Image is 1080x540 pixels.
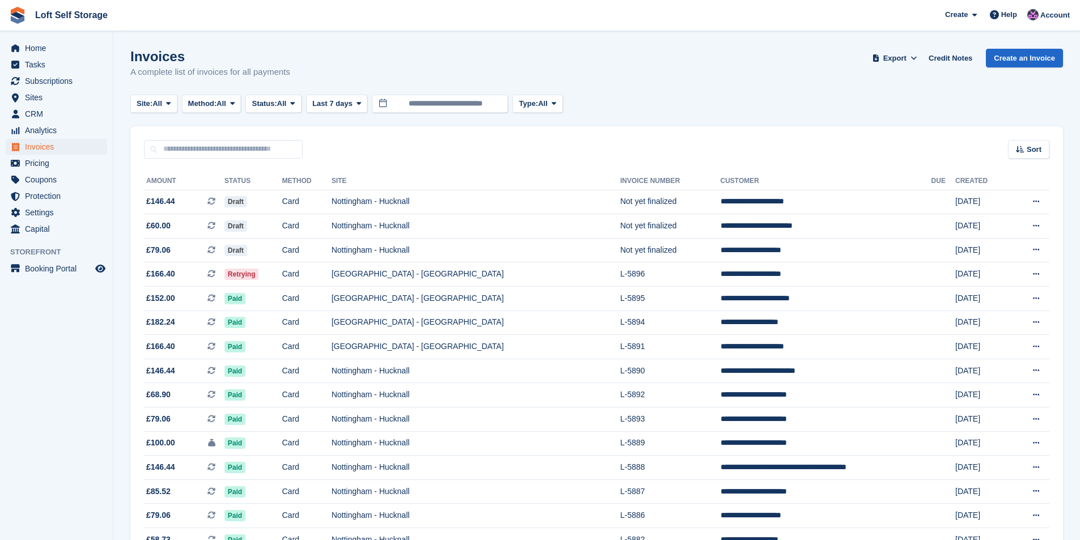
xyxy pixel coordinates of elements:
[225,220,247,232] span: Draft
[146,195,175,207] span: £146.44
[25,155,93,171] span: Pricing
[25,261,93,277] span: Booking Portal
[182,95,242,113] button: Method: All
[332,172,620,190] th: Site
[931,172,955,190] th: Due
[146,341,175,352] span: £166.40
[225,317,245,328] span: Paid
[1027,9,1039,20] img: Amy Wright
[955,287,1010,311] td: [DATE]
[620,190,721,214] td: Not yet finalized
[955,214,1010,239] td: [DATE]
[6,155,107,171] a: menu
[955,311,1010,335] td: [DATE]
[146,365,175,377] span: £146.44
[31,6,112,24] a: Loft Self Storage
[6,40,107,56] a: menu
[94,262,107,275] a: Preview store
[6,172,107,188] a: menu
[332,456,620,480] td: Nottingham - Hucknall
[620,431,721,456] td: L-5889
[519,98,538,109] span: Type:
[282,214,332,239] td: Card
[620,311,721,335] td: L-5894
[282,172,332,190] th: Method
[146,389,171,401] span: £68.90
[25,90,93,105] span: Sites
[25,106,93,122] span: CRM
[955,456,1010,480] td: [DATE]
[6,188,107,204] a: menu
[225,389,245,401] span: Paid
[9,7,26,24] img: stora-icon-8386f47178a22dfd0bd8f6a31ec36ba5ce8667c1dd55bd0f319d3a0aa187defe.svg
[282,287,332,311] td: Card
[225,414,245,425] span: Paid
[225,510,245,521] span: Paid
[25,40,93,56] span: Home
[620,335,721,359] td: L-5891
[225,245,247,256] span: Draft
[282,311,332,335] td: Card
[620,479,721,504] td: L-5887
[306,95,368,113] button: Last 7 days
[282,456,332,480] td: Card
[620,407,721,432] td: L-5893
[332,335,620,359] td: [GEOGRAPHIC_DATA] - [GEOGRAPHIC_DATA]
[277,98,287,109] span: All
[146,292,175,304] span: £152.00
[245,95,301,113] button: Status: All
[225,437,245,449] span: Paid
[282,359,332,383] td: Card
[25,221,93,237] span: Capital
[986,49,1063,67] a: Create an Invoice
[25,57,93,73] span: Tasks
[332,407,620,432] td: Nottingham - Hucknall
[332,359,620,383] td: Nottingham - Hucknall
[332,190,620,214] td: Nottingham - Hucknall
[620,214,721,239] td: Not yet finalized
[252,98,277,109] span: Status:
[955,431,1010,456] td: [DATE]
[146,220,171,232] span: £60.00
[332,238,620,262] td: Nottingham - Hucknall
[924,49,977,67] a: Credit Notes
[282,504,332,528] td: Card
[538,98,548,109] span: All
[332,504,620,528] td: Nottingham - Hucknall
[130,95,177,113] button: Site: All
[620,172,721,190] th: Invoice Number
[146,413,171,425] span: £79.06
[620,287,721,311] td: L-5895
[25,205,93,220] span: Settings
[620,504,721,528] td: L-5886
[883,53,907,64] span: Export
[955,383,1010,407] td: [DATE]
[217,98,226,109] span: All
[130,66,290,79] p: A complete list of invoices for all payments
[721,172,931,190] th: Customer
[955,335,1010,359] td: [DATE]
[25,73,93,89] span: Subscriptions
[513,95,562,113] button: Type: All
[955,407,1010,432] td: [DATE]
[6,90,107,105] a: menu
[955,238,1010,262] td: [DATE]
[6,261,107,277] a: menu
[955,172,1010,190] th: Created
[332,431,620,456] td: Nottingham - Hucknall
[332,311,620,335] td: [GEOGRAPHIC_DATA] - [GEOGRAPHIC_DATA]
[955,479,1010,504] td: [DATE]
[225,196,247,207] span: Draft
[282,431,332,456] td: Card
[25,122,93,138] span: Analytics
[1040,10,1070,21] span: Account
[6,57,107,73] a: menu
[6,106,107,122] a: menu
[620,383,721,407] td: L-5892
[225,269,259,280] span: Retrying
[1027,144,1041,155] span: Sort
[137,98,153,109] span: Site:
[332,287,620,311] td: [GEOGRAPHIC_DATA] - [GEOGRAPHIC_DATA]
[955,504,1010,528] td: [DATE]
[6,139,107,155] a: menu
